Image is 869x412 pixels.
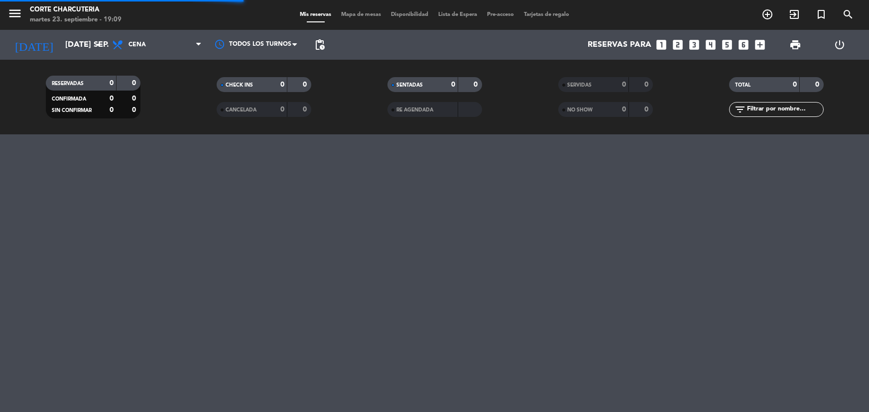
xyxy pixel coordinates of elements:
strong: 0 [451,81,455,88]
i: looks_6 [737,38,750,51]
strong: 0 [280,81,284,88]
span: Disponibilidad [386,12,433,17]
strong: 0 [280,106,284,113]
strong: 0 [644,106,650,113]
span: SENTADAS [396,83,423,88]
i: looks_4 [704,38,717,51]
strong: 0 [474,81,480,88]
span: Cena [128,41,146,48]
i: search [842,8,854,20]
button: menu [7,6,22,24]
span: RESERVADAS [52,81,84,86]
i: looks_3 [688,38,701,51]
strong: 0 [815,81,821,88]
strong: 0 [303,106,309,113]
strong: 0 [622,106,626,113]
i: power_settings_new [834,39,846,51]
strong: 0 [644,81,650,88]
i: arrow_drop_down [93,39,105,51]
div: LOG OUT [818,30,862,60]
span: CHECK INS [226,83,253,88]
i: looks_one [655,38,668,51]
strong: 0 [110,106,114,113]
span: Pre-acceso [482,12,519,17]
span: CANCELADA [226,107,256,112]
i: looks_5 [721,38,734,51]
div: martes 23. septiembre - 19:09 [30,15,122,25]
span: Reservas para [588,40,651,50]
span: Mapa de mesas [336,12,386,17]
span: Lista de Espera [433,12,482,17]
strong: 0 [132,95,138,102]
span: TOTAL [735,83,750,88]
i: filter_list [734,103,746,115]
i: exit_to_app [788,8,800,20]
strong: 0 [110,80,114,87]
span: SERVIDAS [567,83,592,88]
span: RE AGENDADA [396,107,433,112]
strong: 0 [622,81,626,88]
strong: 0 [132,106,138,113]
input: Filtrar por nombre... [746,104,823,115]
i: menu [7,6,22,21]
span: CONFIRMADA [52,97,86,102]
strong: 0 [793,81,797,88]
i: turned_in_not [815,8,827,20]
i: [DATE] [7,34,60,56]
span: SIN CONFIRMAR [52,108,92,113]
i: looks_two [671,38,684,51]
i: add_box [753,38,766,51]
i: add_circle_outline [761,8,773,20]
span: NO SHOW [567,107,593,112]
strong: 0 [110,95,114,102]
strong: 0 [303,81,309,88]
span: Mis reservas [295,12,336,17]
span: Tarjetas de regalo [519,12,574,17]
span: pending_actions [314,39,326,51]
strong: 0 [132,80,138,87]
span: print [789,39,801,51]
div: Corte Charcuteria [30,5,122,15]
